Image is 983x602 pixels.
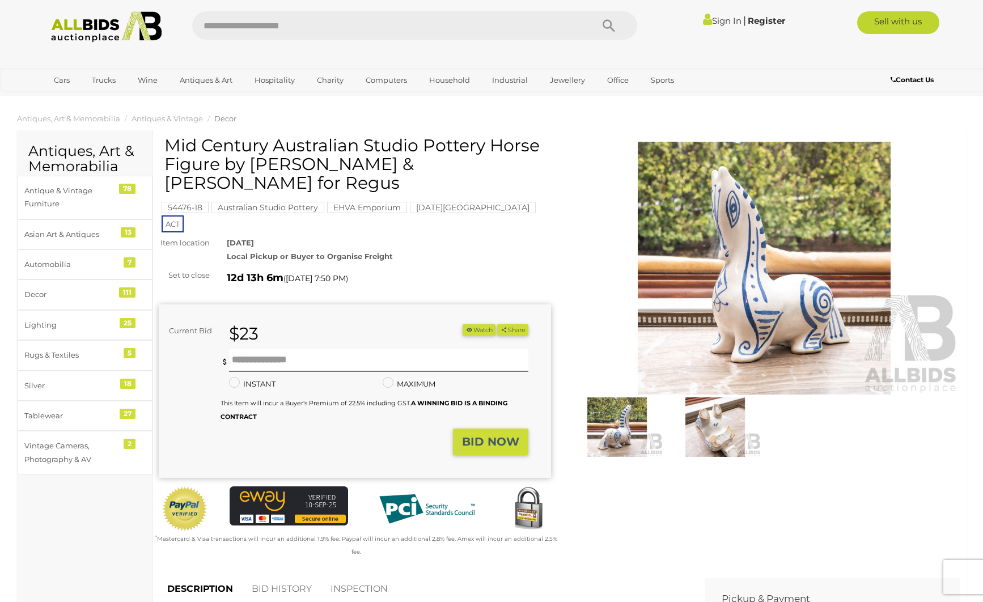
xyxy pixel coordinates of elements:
a: Contact Us [891,74,937,86]
img: eWAY Payment Gateway [230,486,348,526]
a: Rugs & Textiles 5 [17,340,152,370]
a: [GEOGRAPHIC_DATA] [46,90,142,108]
a: EHVA Emporium [327,203,407,212]
a: Tablewear 27 [17,401,152,431]
div: Item location [150,236,218,249]
a: Wine [130,71,165,90]
a: Silver 18 [17,371,152,401]
a: Sell with us [857,11,939,34]
a: Register [748,15,785,26]
a: Antiques & Vintage [132,114,203,123]
span: [DATE] 7:50 PM [286,273,346,283]
div: 27 [120,409,135,419]
img: Mid Century Australian Studio Pottery Horse Figure by Gus McLaren & Reg Preston for Regus [571,397,663,457]
div: Automobilia [24,258,118,271]
img: Allbids.com.au [45,11,168,43]
div: Antique & Vintage Furniture [24,184,118,211]
strong: $23 [229,323,259,344]
a: Household [422,71,477,90]
a: Vintage Cameras, Photography & AV 2 [17,431,152,474]
h2: Antiques, Art & Memorabilia [28,143,141,175]
div: Silver [24,379,118,392]
small: This Item will incur a Buyer's Premium of 22.5% including GST. [221,399,507,420]
div: Current Bid [159,324,221,337]
a: Decor [214,114,236,123]
b: Contact Us [891,75,934,84]
span: ( ) [283,274,348,283]
a: 54476-18 [162,203,209,212]
a: Jewellery [543,71,592,90]
div: Rugs & Textiles [24,349,118,362]
li: Watch this item [463,324,495,336]
div: 7 [124,257,135,268]
div: Set to close [150,269,218,282]
a: Antiques & Art [172,71,240,90]
a: Asian Art & Antiques 13 [17,219,152,249]
img: PCI DSS compliant [370,486,484,532]
strong: 12d 13h 6m [227,272,283,284]
a: Hospitality [247,71,302,90]
div: Tablewear [24,409,118,422]
div: Vintage Cameras, Photography & AV [24,439,118,466]
img: Official PayPal Seal [162,486,208,532]
strong: [DATE] [227,238,254,247]
a: Cars [46,71,77,90]
div: 2 [124,439,135,449]
span: ACT [162,215,184,232]
div: Decor [24,288,118,301]
button: Search [581,11,637,40]
strong: BID NOW [462,435,519,448]
mark: Australian Studio Pottery [211,202,324,213]
a: Computers [358,71,414,90]
button: BID NOW [453,429,528,455]
a: Lighting 25 [17,310,152,340]
span: | [743,14,746,27]
div: Asian Art & Antiques [24,228,118,241]
a: Antique & Vintage Furniture 78 [17,176,152,219]
img: Secured by Rapid SSL [506,486,551,532]
div: 78 [119,184,135,194]
label: MAXIMUM [383,378,435,391]
a: Antiques, Art & Memorabilia [17,114,120,123]
small: Mastercard & Visa transactions will incur an additional 1.9% fee. Paypal will incur an additional... [155,535,557,556]
a: Trucks [84,71,123,90]
div: Lighting [24,319,118,332]
mark: EHVA Emporium [327,202,407,213]
div: 5 [124,348,135,358]
h1: Mid Century Australian Studio Pottery Horse Figure by [PERSON_NAME] & [PERSON_NAME] for Regus [164,136,548,192]
a: Automobilia 7 [17,249,152,279]
div: 13 [121,227,135,238]
label: INSTANT [229,378,276,391]
strong: Local Pickup or Buyer to Organise Freight [227,252,393,261]
a: [DATE][GEOGRAPHIC_DATA] [410,203,536,212]
a: Industrial [485,71,535,90]
a: Charity [310,71,351,90]
mark: 54476-18 [162,202,209,213]
a: Sign In [703,15,742,26]
a: Australian Studio Pottery [211,203,324,212]
a: Decor 111 [17,279,152,310]
a: Sports [643,71,681,90]
button: Share [497,324,528,336]
div: 111 [119,287,135,298]
div: 18 [120,379,135,389]
b: A WINNING BID IS A BINDING CONTRACT [221,399,507,420]
div: 25 [120,318,135,328]
img: Mid Century Australian Studio Pottery Horse Figure by Gus McLaren & Reg Preston for Regus [669,397,761,457]
mark: [DATE][GEOGRAPHIC_DATA] [410,202,536,213]
a: Office [600,71,636,90]
img: Mid Century Australian Studio Pottery Horse Figure by Gus McLaren & Reg Preston for Regus [568,142,960,395]
button: Watch [463,324,495,336]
